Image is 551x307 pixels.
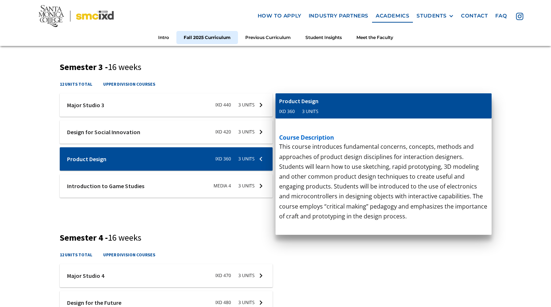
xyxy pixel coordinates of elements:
[60,233,492,243] h3: Semester 4 -
[108,232,141,243] span: 16 weeks
[417,13,446,19] div: STUDENTS
[349,31,400,44] a: Meet the Faculty
[417,13,454,19] div: STUDENTS
[151,31,176,44] a: Intro
[492,9,511,23] a: faq
[39,5,114,27] img: Santa Monica College - SMC IxD logo
[254,9,305,23] a: how to apply
[176,31,238,44] a: Fall 2025 Curriculum
[238,31,298,44] a: Previous Curriculum
[60,62,492,73] h3: Semester 3 -
[103,251,155,258] h4: upper division courses
[60,81,92,88] h4: 12 units total
[298,31,349,44] a: Student Insights
[108,61,141,73] span: 16 weeks
[103,81,155,88] h4: upper division courses
[305,9,372,23] a: industry partners
[279,221,488,231] p: ‍
[457,9,491,23] a: contact
[372,9,413,23] a: Academics
[516,12,523,20] img: icon - instagram
[60,251,92,258] h4: 12 units total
